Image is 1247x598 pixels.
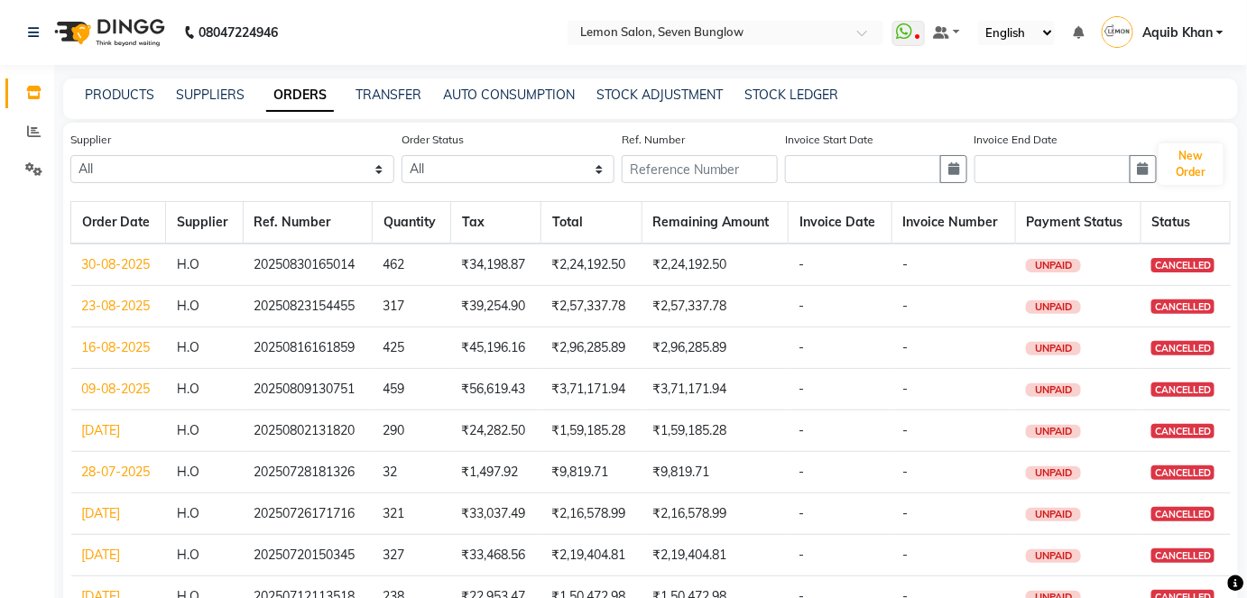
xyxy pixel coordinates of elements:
[166,493,243,535] td: H.O
[372,493,450,535] td: 321
[451,535,541,576] td: ₹33,468.56
[372,452,450,493] td: 32
[788,202,891,244] th: Invoice Date
[788,452,891,493] td: -
[902,381,908,397] span: -
[642,369,788,410] td: ₹3,71,171.94
[541,410,642,452] td: ₹1,59,185.28
[596,87,723,103] a: STOCK ADJUSTMENT
[372,410,450,452] td: 290
[1151,299,1215,314] span: CANCELLED
[243,286,372,327] td: 20250823154455
[166,410,243,452] td: H.O
[82,464,151,480] a: 28-07-2025
[70,132,111,148] label: Supplier
[642,452,788,493] td: ₹9,819.71
[451,410,541,452] td: ₹24,282.50
[1141,202,1230,244] th: Status
[243,327,372,369] td: 20250816161859
[451,244,541,286] td: ₹34,198.87
[1102,16,1133,48] img: Aquib Khan
[788,410,891,452] td: -
[199,7,278,58] b: 08047224946
[243,535,372,576] td: 20250720150345
[166,452,243,493] td: H.O
[1151,341,1215,355] span: CANCELLED
[372,535,450,576] td: 327
[372,202,450,244] th: Quantity
[451,202,541,244] th: Tax
[82,422,121,438] a: [DATE]
[1151,424,1215,438] span: CANCELLED
[788,286,891,327] td: -
[82,256,151,272] a: 30-08-2025
[166,202,243,244] th: Supplier
[451,493,541,535] td: ₹33,037.49
[1026,383,1081,397] span: UNPAID
[902,256,908,272] span: -
[266,79,334,112] a: ORDERS
[902,339,908,355] span: -
[372,327,450,369] td: 425
[166,244,243,286] td: H.O
[451,452,541,493] td: ₹1,497.92
[1026,466,1081,480] span: UNPAID
[451,286,541,327] td: ₹39,254.90
[166,327,243,369] td: H.O
[243,244,372,286] td: 20250830165014
[642,244,788,286] td: ₹2,24,192.50
[243,493,372,535] td: 20250726171716
[622,155,778,183] input: Reference Number
[166,369,243,410] td: H.O
[1015,202,1141,244] th: Payment Status
[622,132,685,148] label: Ref. Number
[642,493,788,535] td: ₹2,16,578.99
[1026,549,1081,563] span: UNPAID
[166,535,243,576] td: H.O
[1026,259,1081,272] span: UNPAID
[788,327,891,369] td: -
[82,339,151,355] a: 16-08-2025
[82,381,151,397] a: 09-08-2025
[85,87,154,103] a: PRODUCTS
[176,87,245,103] a: SUPPLIERS
[541,202,642,244] th: Total
[402,132,464,148] label: Order Status
[82,547,121,563] a: [DATE]
[744,87,838,103] a: STOCK LEDGER
[1151,548,1215,563] span: CANCELLED
[1026,342,1081,355] span: UNPAID
[902,505,908,521] span: -
[443,87,575,103] a: AUTO CONSUMPTION
[1142,23,1213,42] span: Aquib Khan
[1026,425,1081,438] span: UNPAID
[46,7,170,58] img: logo
[1026,300,1081,314] span: UNPAID
[541,535,642,576] td: ₹2,19,404.81
[1151,507,1215,521] span: CANCELLED
[372,244,450,286] td: 462
[166,286,243,327] td: H.O
[372,286,450,327] td: 317
[902,464,908,480] span: -
[243,452,372,493] td: 20250728181326
[975,132,1058,148] label: Invoice End Date
[642,410,788,452] td: ₹1,59,185.28
[243,202,372,244] th: Ref. Number
[642,286,788,327] td: ₹2,57,337.78
[891,202,1015,244] th: Invoice Number
[243,410,372,452] td: 20250802131820
[1151,258,1215,272] span: CANCELLED
[82,505,121,521] a: [DATE]
[541,452,642,493] td: ₹9,819.71
[372,369,450,410] td: 459
[788,493,891,535] td: -
[642,535,788,576] td: ₹2,19,404.81
[1159,143,1224,185] button: New Order
[541,327,642,369] td: ₹2,96,285.89
[788,535,891,576] td: -
[356,87,421,103] a: TRANSFER
[788,244,891,286] td: -
[451,369,541,410] td: ₹56,619.43
[1026,508,1081,521] span: UNPAID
